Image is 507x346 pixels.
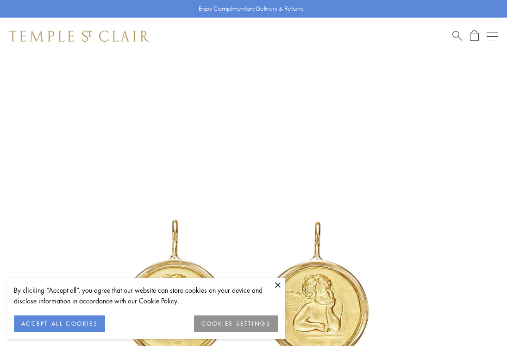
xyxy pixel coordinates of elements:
a: Open Shopping Bag [470,30,479,42]
a: Search [452,30,462,42]
img: Temple St. Clair [9,31,149,42]
button: ACCEPT ALL COOKIES [14,315,105,332]
p: Enjoy Complimentary Delivery & Returns [199,4,304,13]
button: COOKIES SETTINGS [194,315,278,332]
button: Open navigation [487,31,498,42]
iframe: Gorgias live chat messenger [461,302,498,337]
div: By clicking “Accept all”, you agree that our website can store cookies on your device and disclos... [14,285,278,306]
